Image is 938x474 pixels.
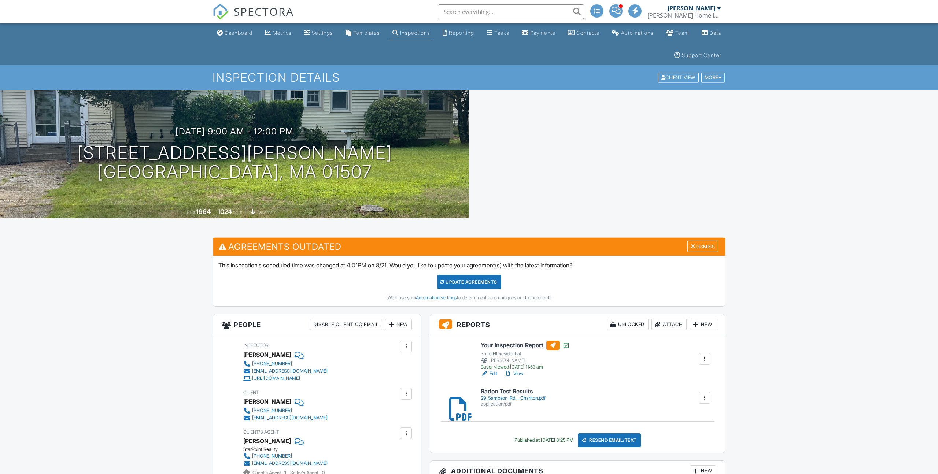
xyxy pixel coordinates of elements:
span: Client's Agent [243,429,279,435]
h6: Your Inspection Report [481,341,570,350]
div: (We'll use your to determine if an email goes out to the client.) [218,295,720,301]
div: Inspections [400,30,430,36]
div: Tasks [494,30,509,36]
a: Contacts [565,26,602,40]
div: [PERSON_NAME] [481,357,570,364]
a: Support Center [671,49,724,62]
a: Automations (Advanced) [609,26,657,40]
div: [EMAIL_ADDRESS][DOMAIN_NAME] [252,368,328,374]
div: Metrics [273,30,292,36]
div: Payments [530,30,555,36]
span: Built [187,210,195,215]
span: Inspector [243,342,269,348]
div: Contacts [576,30,599,36]
div: Team [675,30,689,36]
div: [PHONE_NUMBER] [252,408,292,414]
div: Disable Client CC Email [310,319,382,330]
a: Payments [519,26,558,40]
div: [EMAIL_ADDRESS][DOMAIN_NAME] [252,415,328,421]
h1: Inspection Details [213,71,725,84]
span: sq. ft. [233,210,243,215]
h1: [STREET_ADDRESS][PERSON_NAME] [GEOGRAPHIC_DATA], MA 01507 [77,143,392,182]
div: Update Agreements [437,275,501,289]
div: Support Center [682,52,721,58]
div: Automations [621,30,654,36]
a: [PHONE_NUMBER] [243,360,328,367]
div: Buyer viewed [DATE] 11:53 am [481,364,570,370]
div: Client View [658,73,699,83]
div: StrilerHI Residential [481,351,570,357]
span: basement [256,210,276,215]
span: Client [243,390,259,395]
h3: Reports [430,314,725,335]
a: Inspections [389,26,433,40]
input: Search everything... [438,4,584,19]
a: [EMAIL_ADDRESS][DOMAIN_NAME] [243,367,328,375]
a: SPECTORA [213,10,294,25]
div: StarPoint Reality [243,447,333,452]
div: Striler Home Inspections, Inc. [647,12,721,19]
a: Edit [481,370,497,377]
div: [PHONE_NUMBER] [252,453,292,459]
a: Team [663,26,692,40]
a: Dashboard [214,26,255,40]
a: [PHONE_NUMBER] [243,407,328,414]
div: Templates [353,30,380,36]
div: New [690,319,716,330]
a: Automation settings [416,295,457,300]
div: [PERSON_NAME] [243,349,291,360]
div: 1024 [218,208,232,215]
a: [EMAIL_ADDRESS][DOMAIN_NAME] [243,460,328,467]
a: Radon Test Results 29_Sampson_Rd.__Charlton.pdf application/pdf [481,388,546,407]
div: 1964 [196,208,211,215]
a: Metrics [262,26,295,40]
div: Settings [312,30,333,36]
h3: Agreements Outdated [213,238,725,256]
a: [EMAIL_ADDRESS][DOMAIN_NAME] [243,414,328,422]
div: Published at [DATE] 8:25 PM [514,437,573,443]
div: Attach [651,319,687,330]
div: [PHONE_NUMBER] [252,361,292,367]
div: Data [709,30,721,36]
span: SPECTORA [234,4,294,19]
div: New [385,319,412,330]
div: [PERSON_NAME] [668,4,715,12]
div: [EMAIL_ADDRESS][DOMAIN_NAME] [252,460,328,466]
a: Client View [657,74,701,80]
div: 29_Sampson_Rd.__Charlton.pdf [481,395,546,401]
a: Tasks [484,26,512,40]
a: Your Inspection Report StrilerHI Residential [PERSON_NAME] Buyer viewed [DATE] 11:53 am [481,341,570,370]
div: Unlocked [607,319,649,330]
a: [PHONE_NUMBER] [243,452,328,460]
div: application/pdf [481,401,546,407]
a: Templates [343,26,383,40]
div: Dashboard [225,30,252,36]
a: View [505,370,524,377]
div: [URL][DOMAIN_NAME] [252,375,300,381]
a: [URL][DOMAIN_NAME] [243,375,328,382]
a: Settings [301,26,336,40]
div: Dismiss [687,241,718,252]
div: More [701,73,725,83]
a: [PERSON_NAME] [243,436,291,447]
img: The Best Home Inspection Software - Spectora [213,4,229,20]
h3: People [213,314,421,335]
div: This inspection's scheduled time was changed at 4:01PM on 8/21. Would you like to update your agr... [213,256,725,306]
h3: [DATE] 9:00 am - 12:00 pm [176,126,293,136]
div: Resend Email/Text [578,433,641,447]
h6: Radon Test Results [481,388,546,395]
a: Reporting [440,26,477,40]
div: [PERSON_NAME] [243,396,291,407]
a: Data [699,26,724,40]
div: Reporting [449,30,474,36]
